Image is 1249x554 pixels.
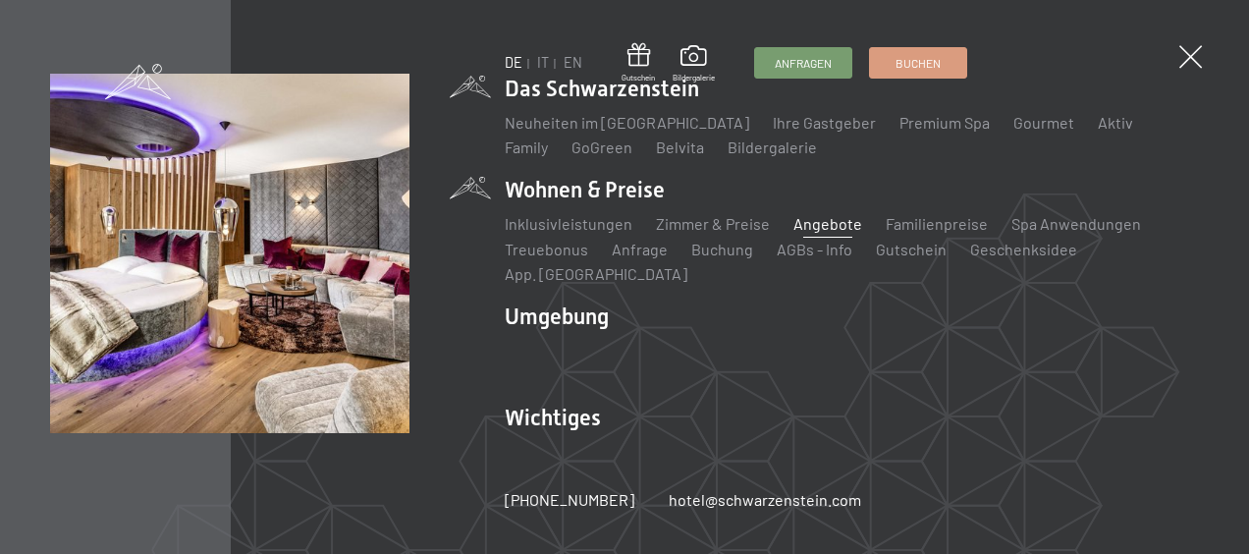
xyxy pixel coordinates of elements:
[886,214,988,233] a: Familienpreise
[870,48,966,78] a: Buchen
[656,214,770,233] a: Zimmer & Preise
[777,240,852,258] a: AGBs - Info
[622,43,655,83] a: Gutschein
[505,138,548,156] a: Family
[622,73,655,83] span: Gutschein
[571,138,632,156] a: GoGreen
[505,113,749,132] a: Neuheiten im [GEOGRAPHIC_DATA]
[673,45,715,83] a: Bildergalerie
[669,489,861,511] a: hotel@schwarzenstein.com
[876,240,947,258] a: Gutschein
[775,55,832,72] span: Anfragen
[773,113,876,132] a: Ihre Gastgeber
[728,138,817,156] a: Bildergalerie
[1013,113,1074,132] a: Gourmet
[656,138,704,156] a: Belvita
[755,48,851,78] a: Anfragen
[673,73,715,83] span: Bildergalerie
[612,240,668,258] a: Anfrage
[537,54,549,71] a: IT
[896,55,941,72] span: Buchen
[505,489,634,511] a: [PHONE_NUMBER]
[505,490,634,509] span: [PHONE_NUMBER]
[691,240,753,258] a: Buchung
[505,240,588,258] a: Treuebonus
[1098,113,1133,132] a: Aktiv
[899,113,990,132] a: Premium Spa
[564,54,582,71] a: EN
[505,214,632,233] a: Inklusivleistungen
[970,240,1077,258] a: Geschenksidee
[505,54,522,71] a: DE
[1011,214,1141,233] a: Spa Anwendungen
[793,214,862,233] a: Angebote
[505,264,687,283] a: App. [GEOGRAPHIC_DATA]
